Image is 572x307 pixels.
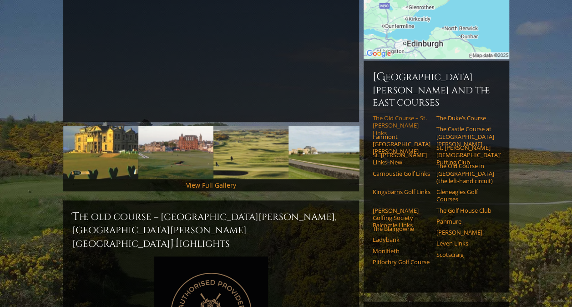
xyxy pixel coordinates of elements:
a: The Old Course in [GEOGRAPHIC_DATA] (the left-hand circuit) [436,162,494,184]
a: [PERSON_NAME] Golfing Society Balcomie Links [373,207,430,229]
a: Kingsbarns Golf Links [373,188,430,195]
a: The Golf House Club [436,207,494,214]
a: Carnoustie Golf Links [373,170,430,177]
a: Fairmont [GEOGRAPHIC_DATA][PERSON_NAME] [373,133,430,155]
a: The Castle Course at [GEOGRAPHIC_DATA][PERSON_NAME] [436,125,494,148]
a: Scotscraig [436,251,494,258]
h2: The Old Course – [GEOGRAPHIC_DATA][PERSON_NAME], [GEOGRAPHIC_DATA][PERSON_NAME] [GEOGRAPHIC_DATA]... [72,210,350,251]
h6: [GEOGRAPHIC_DATA][PERSON_NAME] and the East Courses [373,70,500,109]
a: Gleneagles Golf Courses [436,188,494,203]
a: [PERSON_NAME] [436,229,494,236]
a: St. [PERSON_NAME] Links–New [373,151,430,166]
a: The Blairgowrie [373,225,430,232]
a: The Old Course – St. [PERSON_NAME] Links [373,114,430,137]
a: Ladybank [373,236,430,243]
a: View Full Gallery [186,181,236,189]
a: Monifieth [373,247,430,255]
a: Pitlochry Golf Course [373,258,430,266]
span: H [170,236,179,251]
a: The Duke’s Course [436,114,494,122]
a: Panmure [436,218,494,225]
a: St. [PERSON_NAME] [DEMOGRAPHIC_DATA]’ Putting Club [436,144,494,166]
a: Leven Links [436,240,494,247]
